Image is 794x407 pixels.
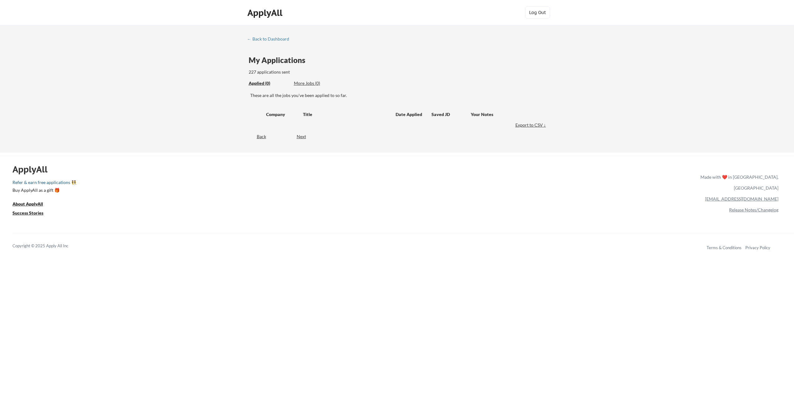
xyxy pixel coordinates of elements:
a: Refer & earn free applications 👯‍♀️ [12,180,570,187]
div: Company [266,111,297,118]
div: Buy ApplyAll as a gift 🎁 [12,188,75,192]
div: My Applications [249,56,310,64]
a: Privacy Policy [745,245,770,250]
div: More Jobs (0) [294,80,340,86]
div: Date Applied [396,111,423,118]
div: Back [247,133,266,140]
button: Log Out [525,6,550,19]
div: ApplyAll [12,164,55,175]
u: Success Stories [12,210,43,216]
div: Applied (0) [249,80,289,86]
div: ApplyAll [247,7,284,18]
div: Your Notes [471,111,542,118]
div: 227 applications sent [249,69,369,75]
a: About ApplyAll [12,201,52,208]
div: Export to CSV ↓ [515,122,548,128]
div: These are job applications we think you'd be a good fit for, but couldn't apply you to automatica... [294,80,340,87]
div: Made with ❤️ in [GEOGRAPHIC_DATA], [GEOGRAPHIC_DATA] [698,172,778,193]
div: Next [297,133,313,140]
div: These are all the jobs you've been applied to so far. [250,92,548,99]
div: Copyright © 2025 Apply All Inc [12,243,84,249]
a: ← Back to Dashboard [247,36,294,43]
a: Buy ApplyAll as a gift 🎁 [12,187,75,195]
a: Terms & Conditions [707,245,742,250]
div: ← Back to Dashboard [247,37,294,41]
a: [EMAIL_ADDRESS][DOMAIN_NAME] [705,196,778,201]
div: Saved JD [431,109,471,120]
div: These are all the jobs you've been applied to so far. [249,80,289,87]
u: About ApplyAll [12,201,43,206]
div: Title [303,111,390,118]
a: Release Notes/Changelog [729,207,778,212]
a: Success Stories [12,210,52,217]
